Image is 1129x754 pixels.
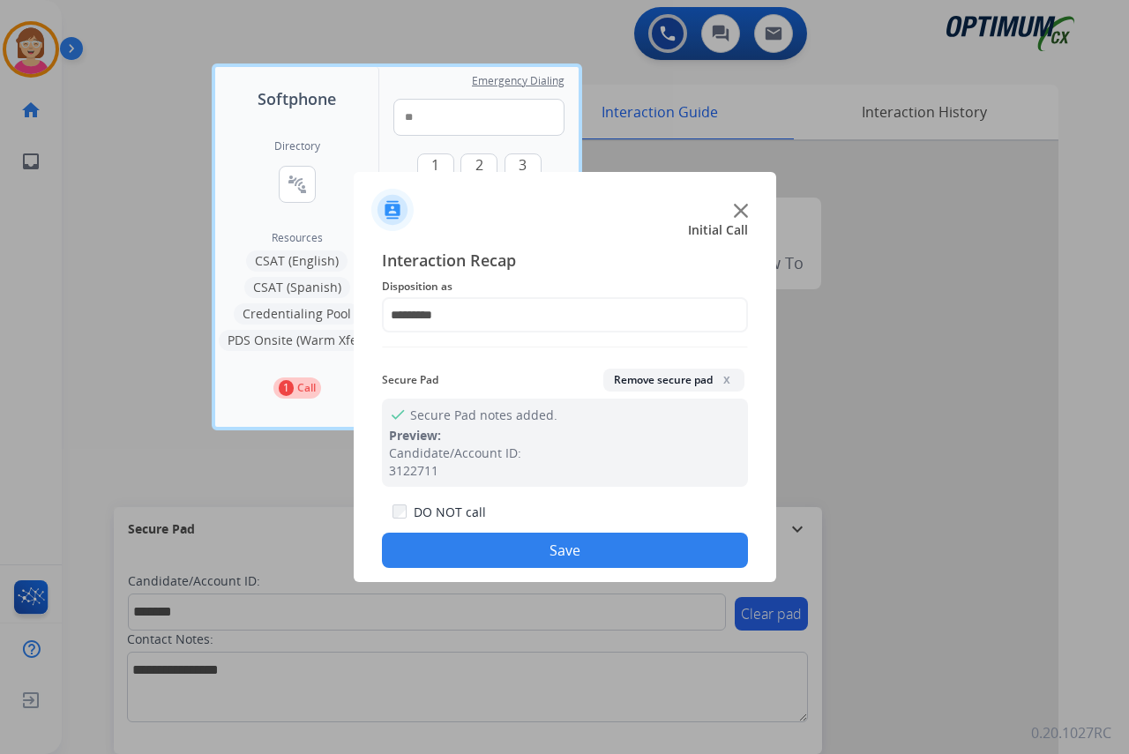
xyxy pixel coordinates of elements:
button: Remove secure padx [603,369,744,392]
span: x [720,372,734,386]
button: 3def [505,153,542,190]
span: Initial Call [688,221,748,239]
button: PDS Onsite (Warm Xfer) [219,330,375,351]
button: Save [382,533,748,568]
div: Secure Pad notes added. [382,399,748,487]
p: 0.20.1027RC [1031,722,1111,743]
mat-icon: check [389,406,403,420]
span: Resources [272,231,323,245]
span: Softphone [258,86,336,111]
span: 2 [475,154,483,175]
span: 3 [519,154,527,175]
button: Credentialing Pool [234,303,360,325]
mat-icon: connect_without_contact [287,174,308,195]
button: 1Call [273,377,321,399]
p: Call [297,380,316,396]
span: Disposition as [382,276,748,297]
div: Candidate/Account ID: 3122711 [389,444,741,480]
button: CSAT (English) [246,250,348,272]
button: 1 [417,153,454,190]
h2: Directory [274,139,320,153]
label: DO NOT call [414,504,486,521]
button: CSAT (Spanish) [244,277,350,298]
span: Preview: [389,427,441,444]
span: Emergency Dialing [472,74,564,88]
img: contactIcon [371,189,414,231]
span: 1 [431,154,439,175]
span: Interaction Recap [382,248,748,276]
button: 2abc [460,153,497,190]
p: 1 [279,380,294,396]
span: Secure Pad [382,370,438,391]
